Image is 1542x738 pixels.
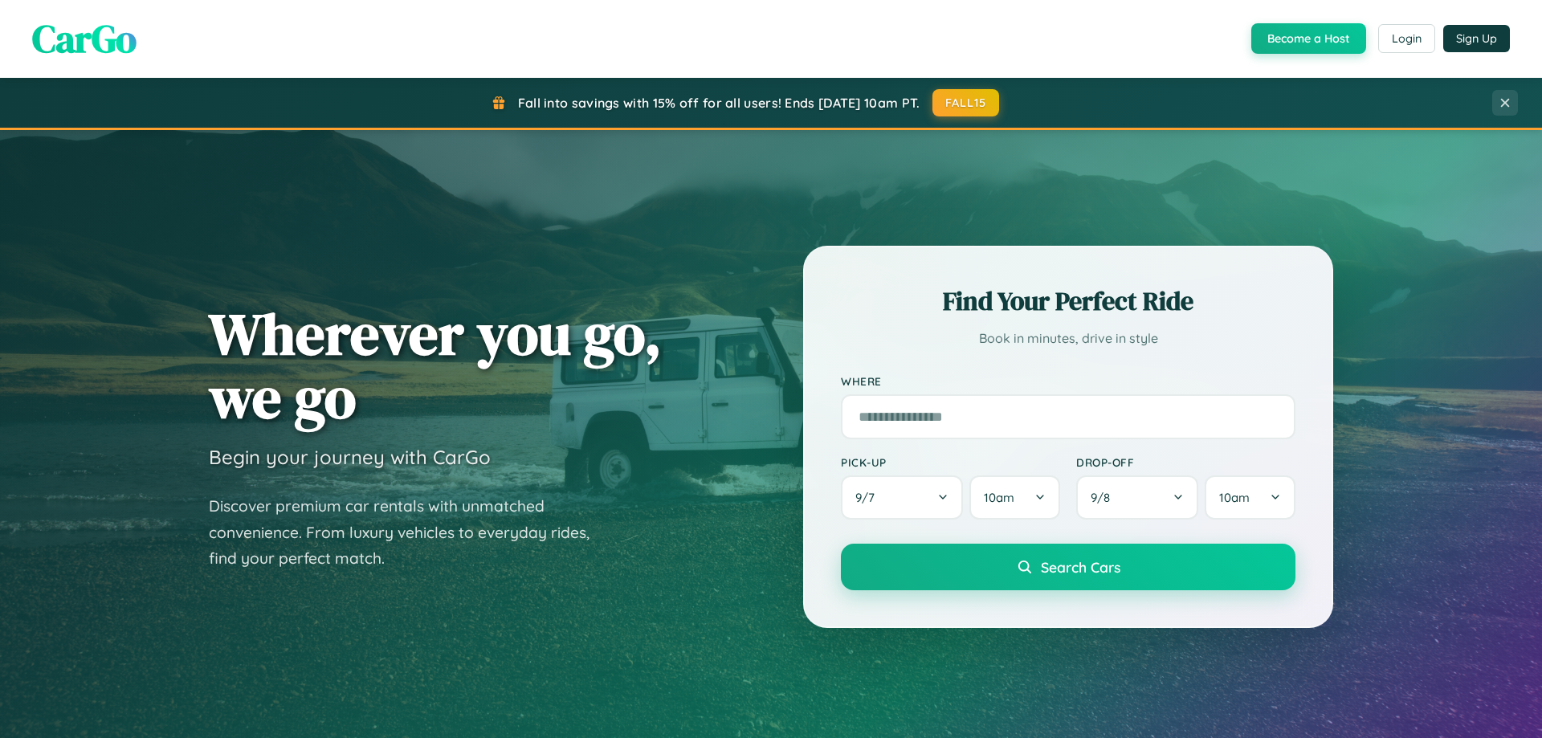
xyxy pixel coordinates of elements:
[841,475,963,520] button: 9/7
[518,95,920,111] span: Fall into savings with 15% off for all users! Ends [DATE] 10am PT.
[932,89,1000,116] button: FALL15
[841,327,1295,350] p: Book in minutes, drive in style
[841,283,1295,319] h2: Find Your Perfect Ride
[1443,25,1510,52] button: Sign Up
[841,374,1295,388] label: Where
[841,544,1295,590] button: Search Cars
[1076,475,1198,520] button: 9/8
[1205,475,1295,520] button: 10am
[1378,24,1435,53] button: Login
[855,490,883,505] span: 9 / 7
[1091,490,1118,505] span: 9 / 8
[209,493,610,572] p: Discover premium car rentals with unmatched convenience. From luxury vehicles to everyday rides, ...
[209,302,662,429] h1: Wherever you go, we go
[969,475,1060,520] button: 10am
[841,455,1060,469] label: Pick-up
[32,12,137,65] span: CarGo
[1219,490,1250,505] span: 10am
[984,490,1014,505] span: 10am
[1251,23,1366,54] button: Become a Host
[1041,558,1120,576] span: Search Cars
[1076,455,1295,469] label: Drop-off
[209,445,491,469] h3: Begin your journey with CarGo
